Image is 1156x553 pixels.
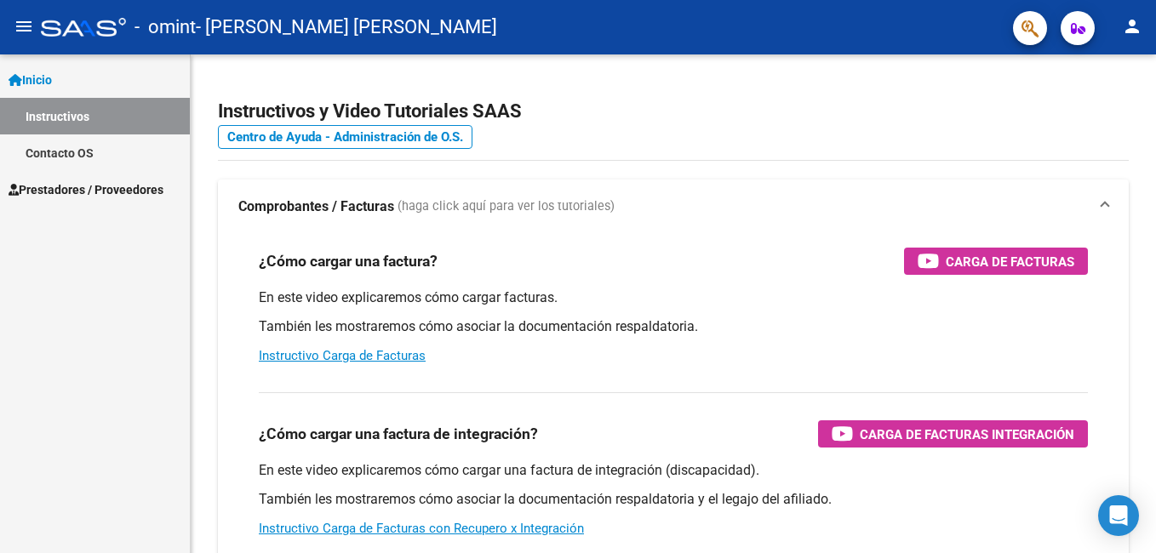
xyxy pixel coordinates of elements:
p: También les mostraremos cómo asociar la documentación respaldatoria y el legajo del afiliado. [259,490,1088,509]
a: Centro de Ayuda - Administración de O.S. [218,125,472,149]
mat-icon: person [1122,16,1142,37]
div: Open Intercom Messenger [1098,495,1139,536]
h3: ¿Cómo cargar una factura? [259,249,438,273]
a: Instructivo Carga de Facturas [259,348,426,363]
span: Carga de Facturas Integración [860,424,1074,445]
a: Instructivo Carga de Facturas con Recupero x Integración [259,521,584,536]
span: Carga de Facturas [946,251,1074,272]
span: Prestadores / Proveedores [9,180,163,199]
button: Carga de Facturas [904,248,1088,275]
p: En este video explicaremos cómo cargar facturas. [259,288,1088,307]
p: También les mostraremos cómo asociar la documentación respaldatoria. [259,317,1088,336]
mat-expansion-panel-header: Comprobantes / Facturas (haga click aquí para ver los tutoriales) [218,180,1129,234]
h3: ¿Cómo cargar una factura de integración? [259,422,538,446]
h2: Instructivos y Video Tutoriales SAAS [218,95,1129,128]
p: En este video explicaremos cómo cargar una factura de integración (discapacidad). [259,461,1088,480]
strong: Comprobantes / Facturas [238,197,394,216]
span: (haga click aquí para ver los tutoriales) [398,197,615,216]
mat-icon: menu [14,16,34,37]
span: - [PERSON_NAME] [PERSON_NAME] [196,9,497,46]
button: Carga de Facturas Integración [818,420,1088,448]
span: - omint [134,9,196,46]
span: Inicio [9,71,52,89]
